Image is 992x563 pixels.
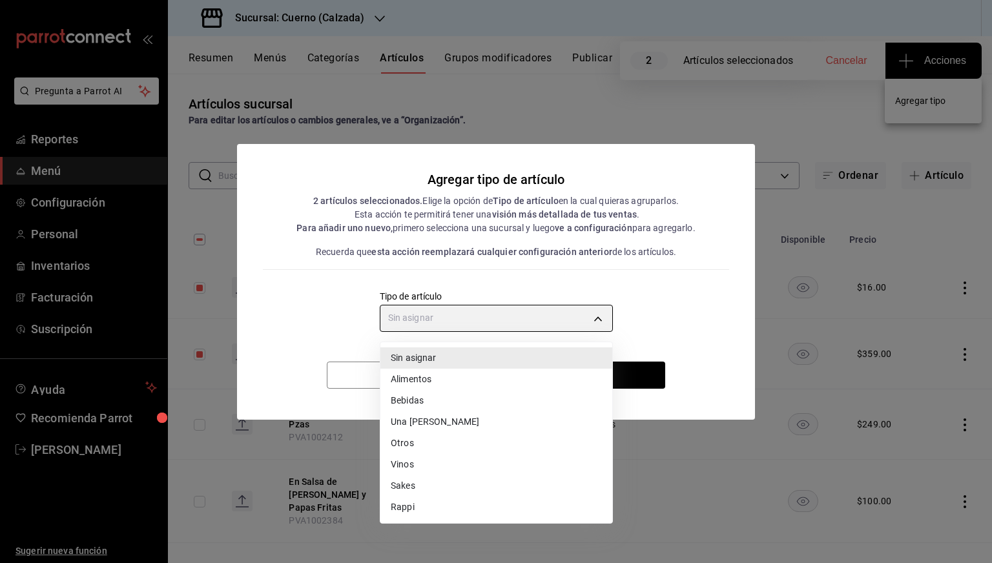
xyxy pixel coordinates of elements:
li: Vinos [380,454,612,475]
li: Otros [380,433,612,454]
li: Una [PERSON_NAME] [380,411,612,433]
li: Bebidas [380,390,612,411]
li: Rappi [380,496,612,518]
li: Sakes [380,475,612,496]
li: Alimentos [380,369,612,390]
li: Sin asignar [380,347,612,369]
